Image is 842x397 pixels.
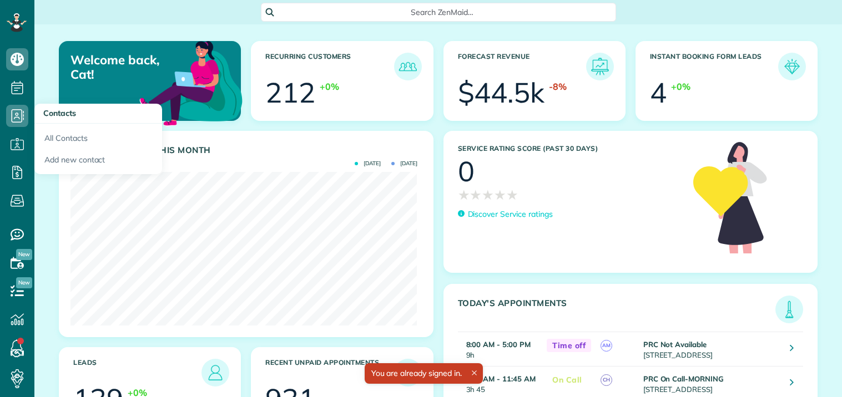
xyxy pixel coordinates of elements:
[391,161,417,166] span: [DATE]
[643,340,707,349] strong: PRC Not Available
[650,79,667,106] div: 4
[73,145,422,155] h3: Actual Revenue this month
[641,332,782,366] td: [STREET_ADDRESS]
[458,208,553,220] a: Discover Service ratings
[482,185,494,205] span: ★
[671,80,690,93] div: +0%
[34,149,162,175] a: Add new contact
[397,362,419,384] img: icon_unpaid_appointments-47b8ce3997adf2238b356f14209ab4cced10bd1f174958f3ca8f1d0dd7fffeee.png
[589,55,611,78] img: icon_forecast_revenue-8c13a41c7ed35a8dcfafea3cbb826a0462acb37728057bba2d056411b612bbbe.png
[458,157,475,185] div: 0
[265,359,394,386] h3: Recent unpaid appointments
[137,28,245,136] img: dashboard_welcome-42a62b7d889689a78055ac9021e634bf52bae3f8056760290aed330b23ab8690.png
[470,185,482,205] span: ★
[458,79,545,106] div: $44.5k
[458,298,776,323] h3: Today's Appointments
[601,340,612,352] span: AM
[16,277,32,288] span: New
[397,55,419,78] img: icon_recurring_customers-cf858462ba22bcd05b5a5880d41d6543d210077de5bb9ebc9590e49fd87d84ed.png
[265,53,394,80] h3: Recurring Customers
[549,80,567,93] div: -8%
[547,373,588,387] span: On Call
[16,249,32,260] span: New
[466,340,531,349] strong: 8:00 AM - 5:00 PM
[458,145,683,152] h3: Service Rating score (past 30 days)
[781,55,803,78] img: icon_form_leads-04211a6a04a5b2264e4ee56bc0799ec3eb69b7e499cbb523a139df1d13a81ae0.png
[466,374,536,383] strong: 8:00 AM - 11:45 AM
[43,108,76,118] span: Contacts
[320,80,339,93] div: +0%
[506,185,518,205] span: ★
[34,124,162,149] a: All Contacts
[601,374,612,386] span: CH
[458,53,586,80] h3: Forecast Revenue
[458,185,470,205] span: ★
[547,339,591,353] span: Time off
[468,208,553,220] p: Discover Service ratings
[458,332,542,366] td: 9h
[204,362,226,384] img: icon_leads-1bed01f49abd5b7fead27621c3d59655bb73ed531f8eeb49469d10e621d6b896.png
[355,161,381,166] span: [DATE]
[73,359,201,386] h3: Leads
[650,53,778,80] h3: Instant Booking Form Leads
[70,53,181,82] p: Welcome back, Cat!
[364,363,482,384] div: You are already signed in.
[494,185,506,205] span: ★
[643,374,724,383] strong: PRC On Call-MORNING
[265,79,315,106] div: 212
[778,298,800,320] img: icon_todays_appointments-901f7ab196bb0bea1936b74009e4eb5ffbc2d2711fa7634e0d609ed5ef32b18b.png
